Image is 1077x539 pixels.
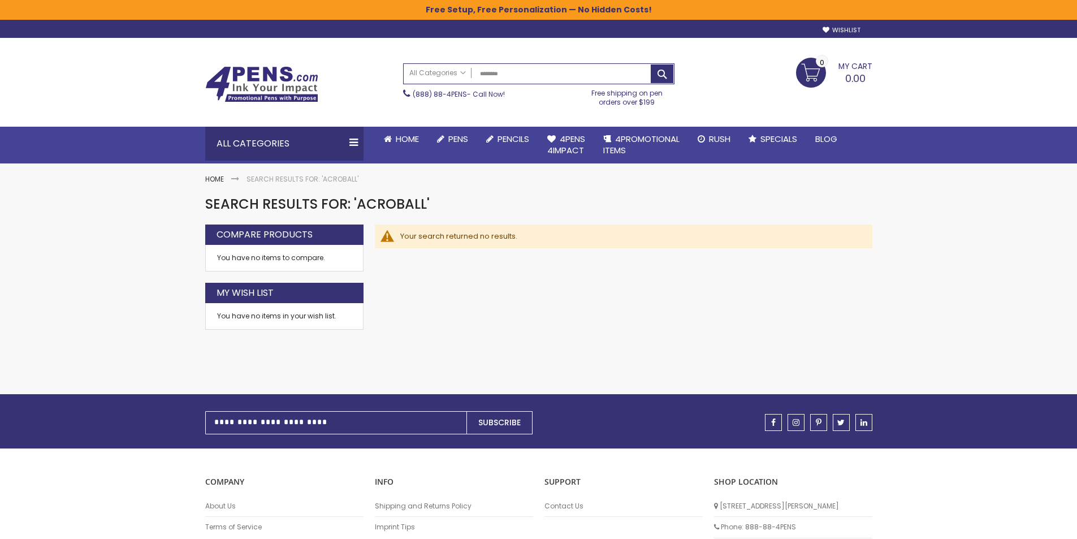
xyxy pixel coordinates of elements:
p: COMPANY [205,477,364,488]
a: 0.00 0 [796,58,872,86]
div: All Categories [205,127,364,161]
span: pinterest [816,419,821,426]
a: pinterest [810,414,827,431]
span: Specials [760,133,797,145]
a: Home [205,174,224,184]
div: You have no items in your wish list. [217,312,352,321]
a: Imprint Tips [375,523,533,532]
span: Pencils [498,133,529,145]
img: 4Pens Custom Pens and Promotional Products [205,66,318,102]
span: instagram [793,419,799,426]
li: [STREET_ADDRESS][PERSON_NAME] [714,496,872,517]
span: linkedin [860,419,867,426]
a: Contact Us [544,502,703,511]
strong: Compare Products [217,228,313,241]
a: Blog [806,127,846,152]
span: All Categories [409,68,466,77]
a: About Us [205,502,364,511]
a: Terms of Service [205,523,364,532]
a: All Categories [404,64,472,83]
span: 0.00 [845,71,866,85]
strong: My Wish List [217,287,274,299]
span: Rush [709,133,730,145]
a: Wishlist [823,26,860,35]
a: linkedin [855,414,872,431]
div: Free shipping on pen orders over $199 [579,84,674,107]
a: (888) 88-4PENS [413,89,467,99]
a: instagram [788,414,804,431]
span: Pens [448,133,468,145]
button: Subscribe [466,411,533,434]
strong: Search results for: 'acroball' [246,174,358,184]
a: 4Pens4impact [538,127,594,163]
span: 4PROMOTIONAL ITEMS [603,133,680,156]
a: Rush [689,127,739,152]
a: Shipping and Returns Policy [375,502,533,511]
a: Pencils [477,127,538,152]
li: Phone: 888-88-4PENS [714,517,872,538]
span: Blog [815,133,837,145]
div: You have no items to compare. [205,245,364,271]
span: 0 [820,57,824,68]
span: Subscribe [478,417,521,428]
span: - Call Now! [413,89,505,99]
span: twitter [837,419,845,426]
div: Your search returned no results. [400,231,861,242]
a: 4PROMOTIONALITEMS [594,127,689,163]
a: Pens [428,127,477,152]
span: Search results for: 'acroball' [205,195,430,213]
a: Specials [739,127,806,152]
span: 4Pens 4impact [547,133,585,156]
span: facebook [771,419,776,426]
a: twitter [833,414,850,431]
a: Home [375,127,428,152]
span: Home [396,133,419,145]
a: facebook [765,414,782,431]
p: SHOP LOCATION [714,477,872,488]
p: INFO [375,477,533,488]
p: Support [544,477,703,488]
